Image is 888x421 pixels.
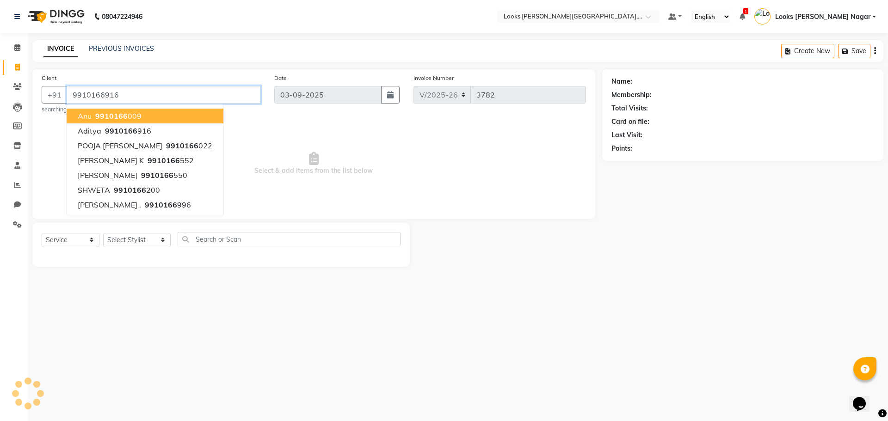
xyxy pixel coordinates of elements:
[42,74,56,82] label: Client
[611,144,632,153] div: Points:
[114,185,146,195] span: 9910166
[145,200,177,209] span: 9910166
[78,171,137,180] span: [PERSON_NAME]
[611,117,649,127] div: Card on file:
[141,171,173,180] span: 9910166
[274,74,287,82] label: Date
[103,126,151,135] ngb-highlight: 916
[413,74,454,82] label: Invoice Number
[611,104,648,113] div: Total Visits:
[78,200,141,209] span: [PERSON_NAME] .
[78,156,144,165] span: [PERSON_NAME] K
[754,8,771,24] img: Looks Kamla Nagar
[146,156,194,165] ngb-highlight: 552
[743,8,748,14] span: 1
[611,130,642,140] div: Last Visit:
[95,111,128,121] span: 9910166
[611,90,652,100] div: Membership:
[139,171,187,180] ngb-highlight: 550
[105,126,137,135] span: 9910166
[164,141,212,150] ngb-highlight: 022
[42,86,68,104] button: +91
[89,44,154,53] a: PREVIOUS INVOICES
[112,185,160,195] ngb-highlight: 200
[166,141,198,150] span: 9910166
[78,111,92,121] span: anu
[178,232,401,246] input: Search or Scan
[148,156,180,165] span: 9910166
[143,200,191,209] ngb-highlight: 996
[78,141,162,150] span: POOJA [PERSON_NAME]
[43,41,78,57] a: INVOICE
[740,12,745,21] a: 1
[775,12,870,22] span: Looks [PERSON_NAME] Nagar
[24,4,87,30] img: logo
[42,117,586,210] span: Select & add items from the list below
[78,185,110,195] span: SHWETA
[78,126,101,135] span: Aditya
[67,86,260,104] input: Search by Name/Mobile/Email/Code
[42,105,260,114] small: searching...
[781,44,834,58] button: Create New
[93,111,142,121] ngb-highlight: 009
[611,77,632,86] div: Name:
[102,4,142,30] b: 08047224946
[849,384,879,412] iframe: chat widget
[838,44,870,58] button: Save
